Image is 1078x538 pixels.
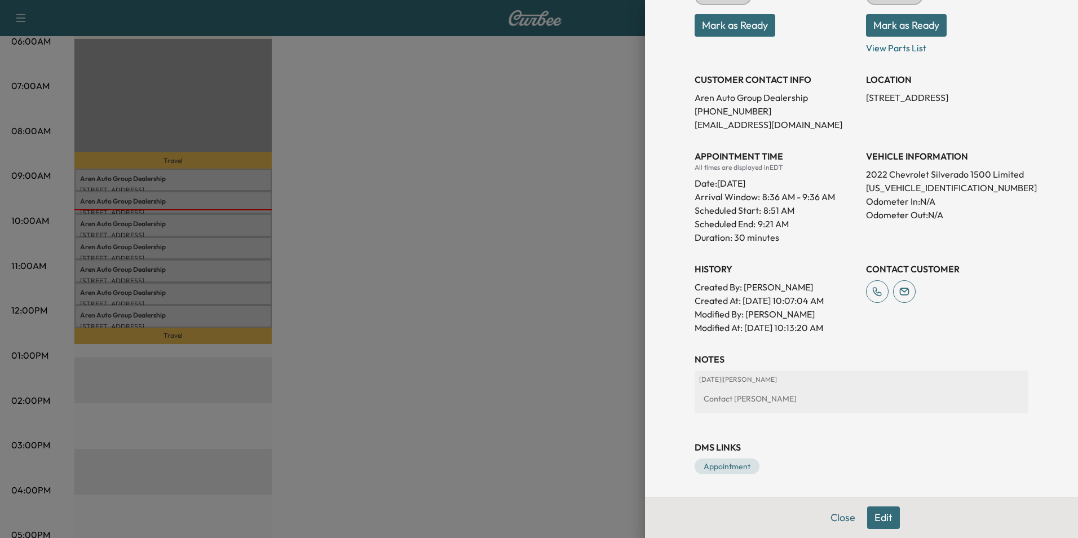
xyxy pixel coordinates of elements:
[763,204,794,217] p: 8:51 AM
[695,440,1028,454] h3: DMS Links
[695,163,857,172] div: All times are displayed in EDT
[866,167,1028,181] p: 2022 Chevrolet Silverado 1500 Limited
[699,375,1024,384] p: [DATE] | [PERSON_NAME]
[867,506,900,529] button: Edit
[695,231,857,244] p: Duration: 30 minutes
[758,217,789,231] p: 9:21 AM
[695,204,761,217] p: Scheduled Start:
[695,73,857,86] h3: CUSTOMER CONTACT INFO
[695,307,857,321] p: Modified By : [PERSON_NAME]
[866,208,1028,222] p: Odometer Out: N/A
[695,294,857,307] p: Created At : [DATE] 10:07:04 AM
[695,190,857,204] p: Arrival Window:
[695,458,759,474] a: Appointment
[866,91,1028,104] p: [STREET_ADDRESS]
[695,321,857,334] p: Modified At : [DATE] 10:13:20 AM
[695,280,857,294] p: Created By : [PERSON_NAME]
[695,118,857,131] p: [EMAIL_ADDRESS][DOMAIN_NAME]
[695,172,857,190] div: Date: [DATE]
[695,217,756,231] p: Scheduled End:
[866,73,1028,86] h3: LOCATION
[699,389,1024,409] div: Contact [PERSON_NAME]
[695,104,857,118] p: [PHONE_NUMBER]
[695,91,857,104] p: Aren Auto Group Dealership
[823,506,863,529] button: Close
[695,352,1028,366] h3: NOTES
[866,181,1028,195] p: [US_VEHICLE_IDENTIFICATION_NUMBER]
[762,190,835,204] span: 8:36 AM - 9:36 AM
[866,195,1028,208] p: Odometer In: N/A
[866,14,947,37] button: Mark as Ready
[866,37,1028,55] p: View Parts List
[866,149,1028,163] h3: VEHICLE INFORMATION
[695,149,857,163] h3: APPOINTMENT TIME
[695,14,775,37] button: Mark as Ready
[695,262,857,276] h3: History
[866,262,1028,276] h3: CONTACT CUSTOMER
